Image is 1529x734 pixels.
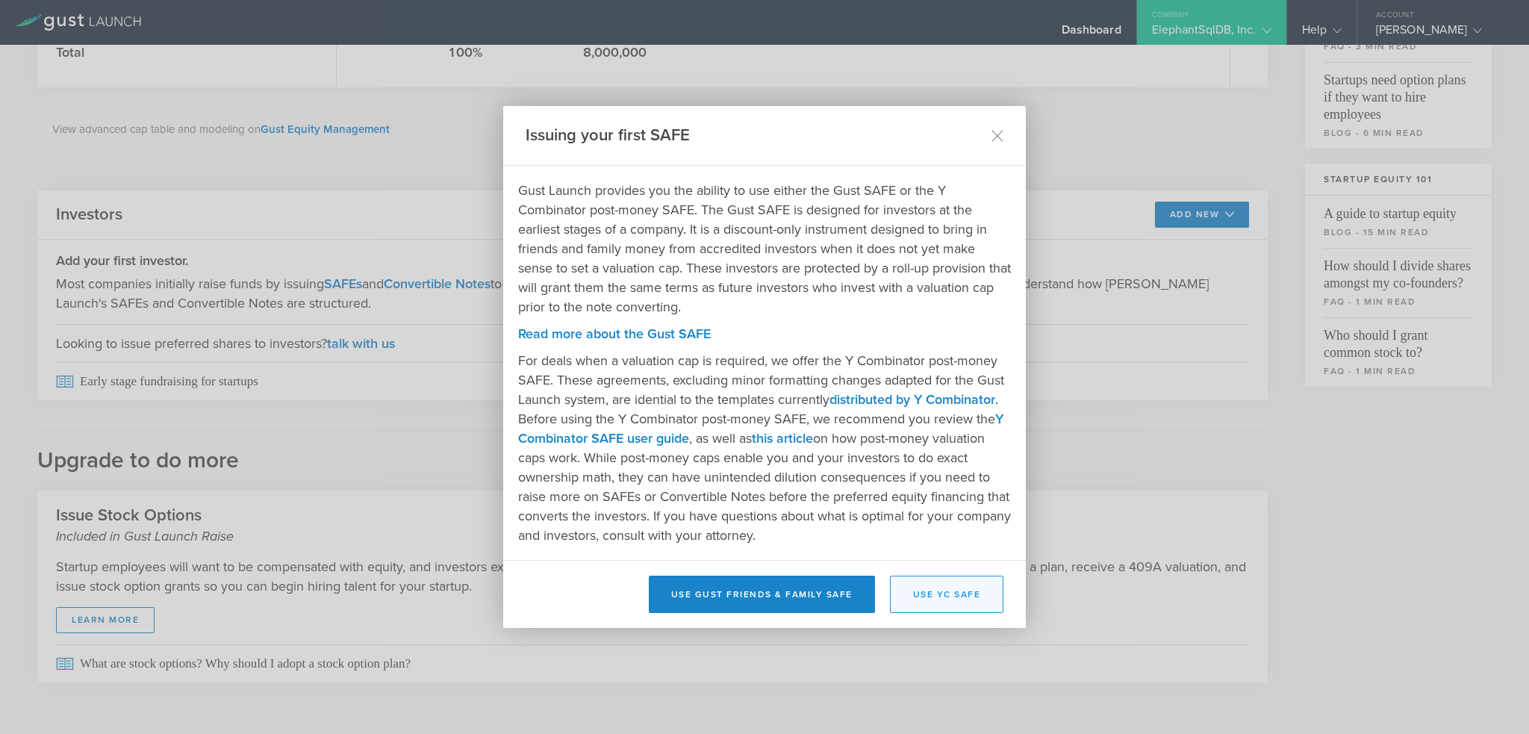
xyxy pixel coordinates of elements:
[1454,662,1529,734] iframe: Chat Widget
[829,391,995,408] a: distributed by Y Combinator
[752,430,813,447] a: this article
[518,326,711,342] a: Read more about the Gust SAFE
[518,181,1011,317] p: Gust Launch provides you the ability to use either the Gust SAFE or the Y Combinator post-money S...
[649,576,875,613] button: Use Gust Friends & Family SAFE
[526,125,690,146] h2: Issuing your first SAFE
[890,576,1004,613] button: Use YC SAFE
[518,351,1011,545] p: For deals when a valuation cap is required, we offer the Y Combinator post-money SAFE. These agre...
